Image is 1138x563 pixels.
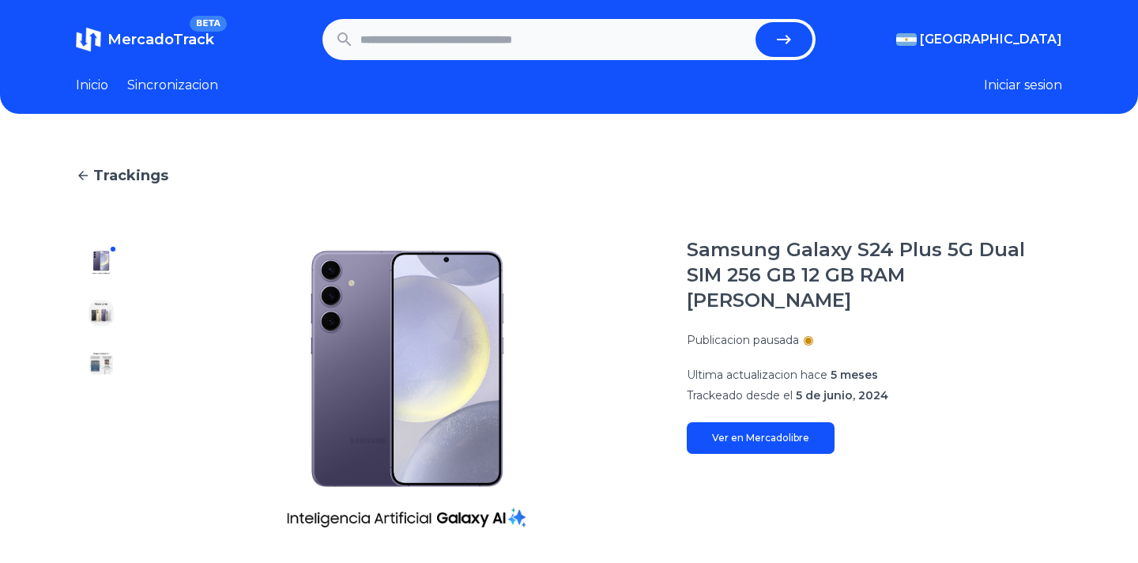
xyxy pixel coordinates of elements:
img: Samsung Galaxy S24 Plus 5G Dual SIM 256 GB 12 GB RAM Violeta [89,300,114,326]
span: Trackeado desde el [687,388,793,402]
img: Argentina [896,33,917,46]
img: Samsung Galaxy S24 Plus 5G Dual SIM 256 GB 12 GB RAM Violeta [89,250,114,275]
img: Samsung Galaxy S24 Plus 5G Dual SIM 256 GB 12 GB RAM Violeta [158,237,655,541]
button: Iniciar sesion [984,76,1062,95]
span: 5 meses [831,368,878,382]
img: Samsung Galaxy S24 Plus 5G Dual SIM 256 GB 12 GB RAM Violeta [89,503,114,528]
span: MercadoTrack [107,31,214,48]
img: Samsung Galaxy S24 Plus 5G Dual SIM 256 GB 12 GB RAM Violeta [89,452,114,478]
span: [GEOGRAPHIC_DATA] [920,30,1062,49]
img: Samsung Galaxy S24 Plus 5G Dual SIM 256 GB 12 GB RAM Violeta [89,402,114,427]
span: Ultima actualizacion hace [687,368,827,382]
a: Trackings [76,164,1062,187]
a: Inicio [76,76,108,95]
p: Publicacion pausada [687,332,799,348]
a: MercadoTrackBETA [76,27,214,52]
img: Samsung Galaxy S24 Plus 5G Dual SIM 256 GB 12 GB RAM Violeta [89,351,114,376]
h1: Samsung Galaxy S24 Plus 5G Dual SIM 256 GB 12 GB RAM [PERSON_NAME] [687,237,1062,313]
a: Ver en Mercadolibre [687,422,835,454]
span: 5 de junio, 2024 [796,388,888,402]
a: Sincronizacion [127,76,218,95]
span: Trackings [93,164,168,187]
button: [GEOGRAPHIC_DATA] [896,30,1062,49]
img: MercadoTrack [76,27,101,52]
span: BETA [190,16,227,32]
